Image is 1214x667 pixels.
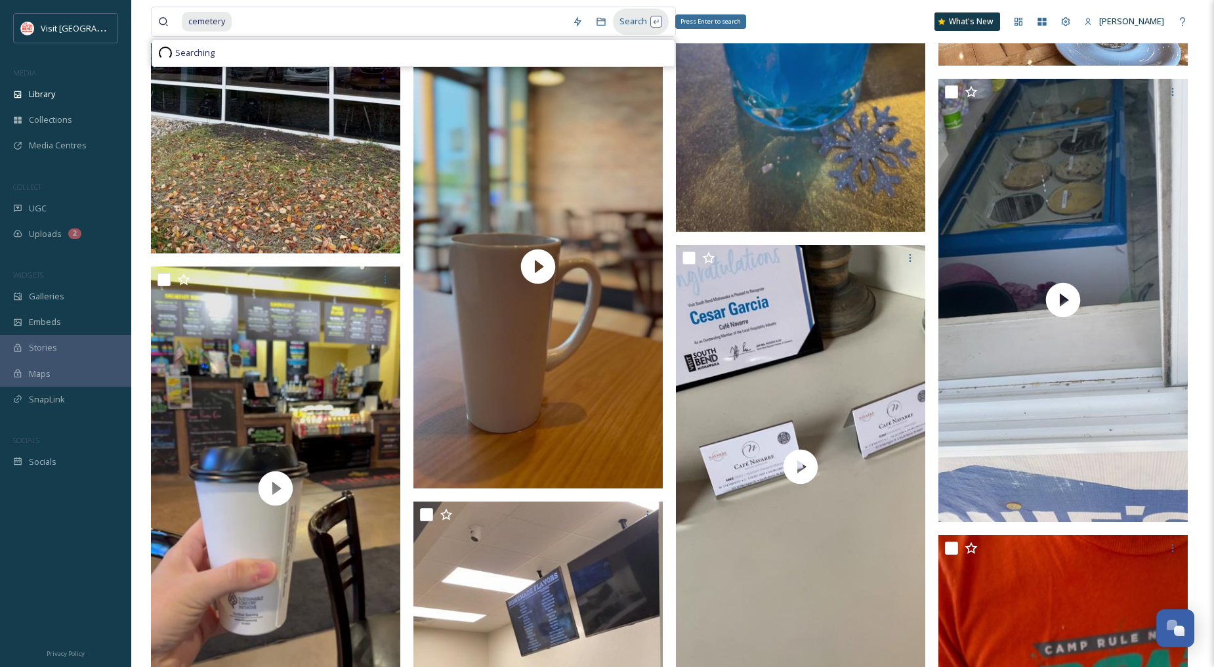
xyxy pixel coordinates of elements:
span: WIDGETS [13,270,43,280]
span: MEDIA [13,68,36,77]
div: Press Enter to search [675,14,746,29]
span: [PERSON_NAME] [1099,15,1164,27]
span: SnapLink [29,393,65,406]
a: Privacy Policy [47,645,85,660]
span: COLLECT [13,182,41,192]
div: 2 [68,228,81,239]
img: vsbm-stackedMISH_CMYKlogo2017.jpg [21,22,34,35]
a: What's New [934,12,1000,31]
span: Galleries [29,290,64,303]
span: Uploads [29,228,62,240]
button: Open Chat [1156,609,1194,647]
span: Searching [175,47,215,59]
span: Media Centres [29,139,87,152]
span: Maps [29,368,51,380]
a: [PERSON_NAME] [1078,9,1171,34]
span: cemetery [182,12,232,31]
span: SOCIALS [13,435,39,445]
div: Search [613,9,669,34]
img: thumbnail [413,45,663,488]
span: Embeds [29,316,61,328]
span: Socials [29,456,56,468]
span: Collections [29,114,72,126]
img: thumbnail [938,79,1188,523]
span: Stories [29,341,57,354]
span: UGC [29,202,47,215]
span: Visit [GEOGRAPHIC_DATA] [41,22,142,34]
span: Privacy Policy [47,649,85,658]
span: Library [29,88,55,100]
